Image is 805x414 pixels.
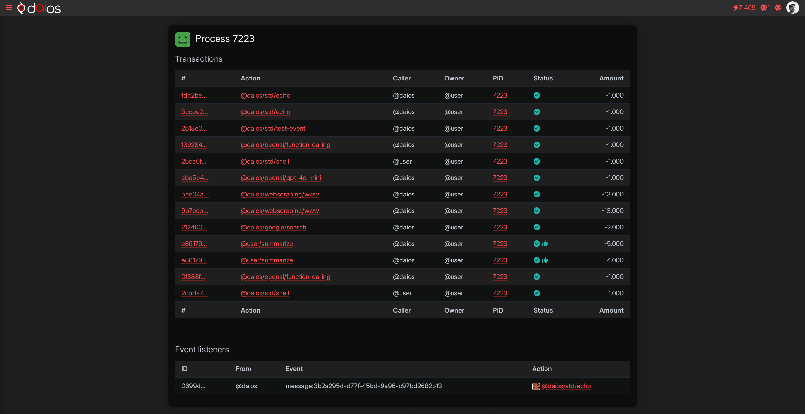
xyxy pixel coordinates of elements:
td: @user [387,285,438,302]
td: -1.000 [575,153,630,170]
th: # [175,70,234,87]
a: 2518e0... [181,124,207,132]
td: @user [438,285,486,302]
th: ID [175,361,229,377]
th: Action [526,361,630,377]
th: From [229,361,280,377]
a: 9b7ecb... [181,207,208,215]
a: @user/summarize [241,256,293,264]
a: 7223 [493,207,507,215]
a: 7223 [493,240,507,248]
a: 7223 [493,157,507,165]
th: Status [527,70,575,87]
a: 7223 [493,223,507,231]
th: Caller [387,70,438,87]
a: 7223 [493,108,507,116]
a: 1 [758,1,773,14]
h3: Transactions [175,54,630,64]
td: -2.000 [575,219,630,236]
a: @daios/openai/gpt-4o-mini [241,174,321,182]
td: @user [438,219,486,236]
a: f39284... [181,141,207,149]
th: Caller [387,302,438,319]
img: Process Icon [175,32,190,47]
a: @daios/openai/function-calling [241,141,331,149]
a: 7 409 [730,1,759,14]
a: 7223 [493,256,507,264]
a: 25ca0f... [181,157,206,165]
td: -13.000 [575,203,630,219]
a: 7223 [493,289,507,297]
td: @user [438,203,486,219]
a: abe5b4... [181,174,209,182]
td: 0699d... [175,377,229,394]
a: @daios/google/search [241,223,306,231]
td: @daios [387,170,438,186]
a: 7223 [493,273,507,281]
td: -1.000 [575,137,630,153]
th: PID [486,70,527,87]
a: 212460... [181,223,207,231]
a: @daios/openai/function-calling [241,273,331,281]
th: Status [527,302,575,319]
th: Owner [438,70,486,87]
td: -1.000 [575,269,630,285]
a: 7223 [493,190,507,198]
th: Owner [438,302,486,319]
a: @daios/std/echo [241,91,290,99]
a: fdd2be... [181,91,207,99]
a: 0f888f... [181,273,205,281]
td: @daios [387,269,438,285]
a: @daios/std/shell [241,289,289,297]
td: @user [438,153,486,170]
th: Amount [575,302,630,319]
td: @daios [229,377,280,394]
a: @daios/webscraping/www [241,207,319,215]
td: @daios [387,219,438,236]
h3: Event listeners [175,344,630,354]
a: 5ccee2... [181,108,208,116]
td: message:3b2a295d-d77f-45bd-9a96-c97bd2682b13 [279,377,525,394]
a: 7223 [493,124,507,132]
td: -1.000 [575,104,630,120]
a: e86179... [181,240,207,248]
td: -1.000 [575,120,630,137]
td: @user [387,153,438,170]
td: -5.000 [575,236,630,252]
a: 2cbda7... [181,289,208,297]
td: @user [438,186,486,203]
img: logo-neg-h.svg [17,1,61,14]
a: e86179... [181,256,207,264]
a: @daios/webscraping/www [241,190,319,198]
th: PID [486,302,527,319]
a: 7223 [493,141,507,149]
th: # [175,302,234,319]
td: @daios [387,137,438,153]
a: @daios/std/echo [542,382,591,390]
h1: Process 7223 [175,32,630,47]
td: -1.000 [575,87,630,104]
a: @daios/std/test-event [241,124,305,132]
th: Event [279,361,525,377]
td: @user [438,104,486,120]
img: citations [786,1,799,14]
td: @daios [387,87,438,104]
a: 7223 [493,174,507,182]
a: 5ae04a... [181,190,209,198]
th: Action [234,302,387,319]
td: -13.000 [575,186,630,203]
td: -1.000 [575,285,630,302]
span: 7 409 [739,4,756,12]
td: @daios [387,186,438,203]
a: @daios/std/echo [241,108,290,116]
td: -1.000 [575,170,630,186]
td: @user [438,236,486,252]
td: @daios [387,236,438,252]
td: @user [438,269,486,285]
a: @user/summarize [241,240,293,248]
td: @daios [387,120,438,137]
td: @daios [387,203,438,219]
th: Amount [575,70,630,87]
td: @user [438,137,486,153]
td: @user [438,170,486,186]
